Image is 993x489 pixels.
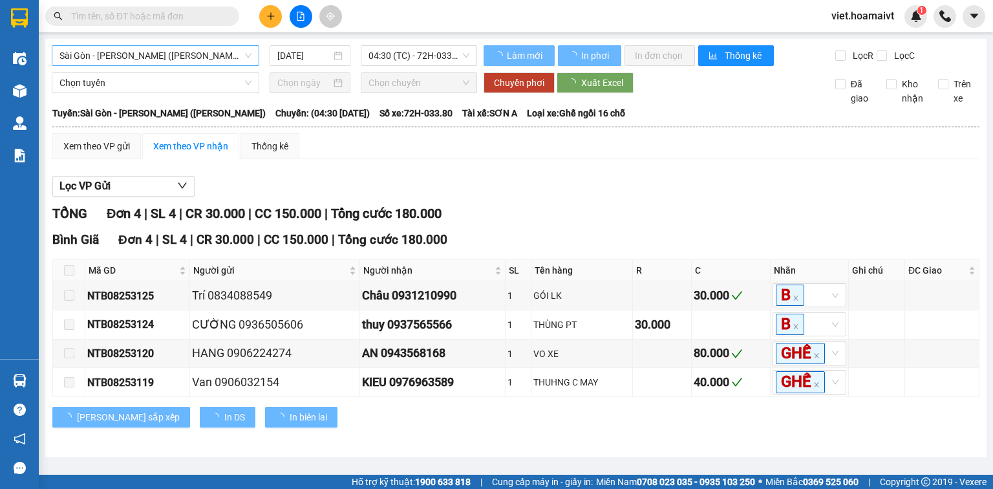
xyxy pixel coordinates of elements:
[144,206,147,221] span: |
[692,260,771,281] th: C
[908,263,966,277] span: ĐC Giao
[527,106,625,120] span: Loại xe: Ghế ngồi 16 chỗ
[224,410,245,424] span: In DS
[776,285,804,306] span: B
[52,407,190,428] button: [PERSON_NAME] sắp xếp
[776,371,825,393] span: GHẾ
[494,51,505,60] span: loading
[89,263,176,277] span: Mã GD
[506,260,531,281] th: SL
[919,6,924,15] span: 1
[415,477,471,487] strong: 1900 633 818
[319,5,342,28] button: aim
[11,11,101,27] div: 44 NTB
[352,475,471,489] span: Hỗ trợ kỹ thuật:
[793,295,799,301] span: close
[156,232,159,247] span: |
[255,206,321,221] span: CC 150.000
[54,12,63,21] span: search
[533,318,630,332] div: THÙNG PT
[849,260,905,281] th: Ghi chú
[111,11,201,27] div: Bình Giã
[694,344,768,362] div: 80.000
[897,77,928,105] span: Kho nhận
[635,316,689,334] div: 30.000
[111,27,201,42] div: VP_Bình.Giã
[581,76,623,90] span: Xuất Excel
[11,69,201,118] div: Tên hàng: Đức[0915532605] ( : 1 )
[939,10,951,22] img: phone-icon
[87,288,187,304] div: NTB08253125
[694,287,768,305] div: 30.000
[14,433,26,445] span: notification
[13,52,27,65] img: warehouse-icon
[52,206,87,221] span: TỔNG
[821,8,904,24] span: viet.hoamaivt
[162,232,187,247] span: SL 4
[275,106,370,120] span: Chuyến: (04:30 [DATE])
[257,232,261,247] span: |
[709,51,720,61] span: bar-chart
[192,373,358,391] div: Van 0906032154
[14,404,26,416] span: question-circle
[296,12,305,21] span: file-add
[71,9,224,23] input: Tìm tên, số ĐT hoặc mã đơn
[462,106,517,120] span: Tài xế: SƠN A
[758,479,762,484] span: ⚪️
[151,206,176,221] span: SL 4
[14,462,26,474] span: message
[507,347,529,361] div: 1
[793,323,799,330] span: close
[13,149,27,162] img: solution-icon
[59,73,251,92] span: Chọn tuyến
[13,116,27,130] img: warehouse-icon
[290,410,327,424] span: In biên lai
[776,314,804,335] span: B
[568,51,579,60] span: loading
[731,348,743,360] span: check
[248,206,251,221] span: |
[290,5,312,28] button: file-add
[266,12,275,21] span: plus
[59,46,251,65] span: Sài Gòn - Vũng Tàu (Hàng Hoá)
[11,12,31,26] span: Gửi:
[596,475,755,489] span: Miền Nam
[637,477,755,487] strong: 0708 023 035 - 0935 103 250
[484,72,555,93] button: Chuyển phơi
[264,232,328,247] span: CC 150.000
[694,373,768,391] div: 40.000
[848,49,875,63] span: Lọc R
[85,340,190,369] td: NTB08253120
[507,318,529,332] div: 1
[192,344,358,362] div: HANG 0906224274
[277,76,330,90] input: Chọn ngày
[725,49,763,63] span: Thống kê
[813,353,820,359] span: close
[192,316,358,334] div: CƯỜNG 0936505606
[13,374,27,387] img: warehouse-icon
[11,8,28,28] img: logo-vxr
[362,344,503,362] div: AN 0943568168
[948,77,980,105] span: Trên xe
[567,78,581,87] span: loading
[111,42,201,60] div: 0000000000
[118,232,153,247] span: Đơn 4
[889,49,917,63] span: Lọc C
[87,345,187,362] div: NTB08253120
[581,49,611,63] span: In phơi
[558,45,621,66] button: In phơi
[63,139,130,153] div: Xem theo VP gửi
[492,475,593,489] span: Cung cấp máy in - giấy in:
[776,343,825,364] span: GHẾ
[326,12,335,21] span: aim
[111,12,142,26] span: Nhận:
[846,77,877,105] span: Đã giao
[480,475,482,489] span: |
[731,290,743,301] span: check
[963,5,985,28] button: caret-down
[533,288,630,303] div: GÓI LK
[197,232,254,247] span: CR 30.000
[533,375,630,389] div: THUHNG C MAY
[484,45,555,66] button: Làm mới
[362,316,503,334] div: thuy 0937565566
